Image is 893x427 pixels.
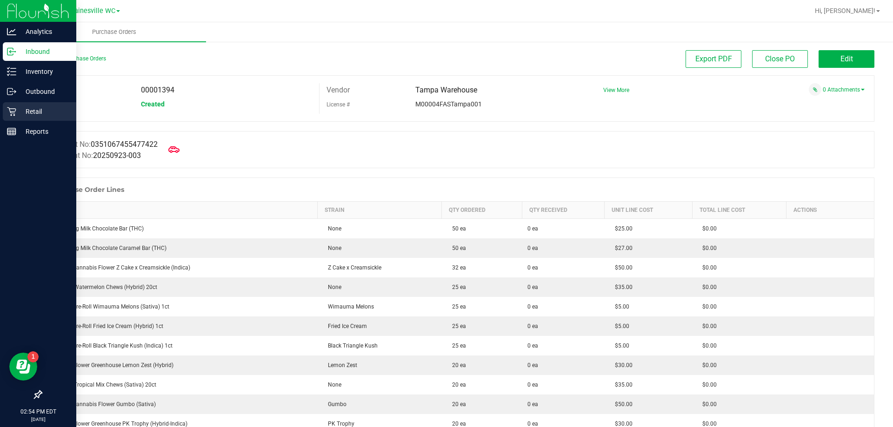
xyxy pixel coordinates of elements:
[698,401,717,407] span: $0.00
[610,381,633,388] span: $35.00
[610,303,629,310] span: $5.00
[141,85,174,94] span: 00001394
[447,245,466,251] span: 50 ea
[527,283,538,291] span: 0 ea
[16,126,72,137] p: Reports
[141,100,165,108] span: Created
[527,302,538,311] span: 0 ea
[698,225,717,232] span: $0.00
[819,50,874,68] button: Edit
[7,67,16,76] inline-svg: Inventory
[610,420,633,427] span: $30.00
[80,28,149,36] span: Purchase Orders
[47,342,312,350] div: FT 0.5g Pre-Roll Black Triangle Kush (Indica) 1ct
[323,264,381,271] span: Z Cake x Creamsickle
[447,323,466,329] span: 25 ea
[610,264,633,271] span: $50.00
[447,284,466,290] span: 25 ea
[527,244,538,252] span: 0 ea
[527,263,538,272] span: 0 ea
[93,151,141,160] span: 20250923-003
[7,107,16,116] inline-svg: Retail
[47,381,312,389] div: HT 5mg Tropical Mix Chews (Sativa) 20ct
[323,381,341,388] span: None
[27,351,39,362] iframe: Resource center unread badge
[527,400,538,408] span: 0 ea
[698,342,717,349] span: $0.00
[610,245,633,251] span: $27.00
[47,263,312,272] div: FT 3.5g Cannabis Flower Z Cake x Creamsickle (Indica)
[692,202,786,219] th: Total Line Cost
[527,322,538,330] span: 0 ea
[698,362,717,368] span: $0.00
[610,342,629,349] span: $5.00
[698,264,717,271] span: $0.00
[522,202,604,219] th: Qty Received
[527,342,538,350] span: 0 ea
[47,302,312,311] div: FT 0.5g Pre-Roll Wimauma Melons (Sativa) 1ct
[698,323,717,329] span: $0.00
[16,86,72,97] p: Outbound
[610,225,633,232] span: $25.00
[47,224,312,233] div: HT 100mg Milk Chocolate Bar (THC)
[51,186,124,193] h1: Purchase Order Lines
[698,245,717,251] span: $0.00
[47,361,312,369] div: FD 3.5g Flower Greenhouse Lemon Zest (Hybrid)
[610,284,633,290] span: $35.00
[4,407,72,416] p: 02:54 PM EDT
[9,353,37,381] iframe: Resource center
[610,362,633,368] span: $30.00
[447,420,466,427] span: 20 ea
[323,323,367,329] span: Fried Ice Cream
[22,22,206,42] a: Purchase Orders
[323,303,374,310] span: Wimauma Melons
[823,86,865,93] a: 0 Attachments
[7,127,16,136] inline-svg: Reports
[527,361,538,369] span: 0 ea
[7,27,16,36] inline-svg: Analytics
[327,83,350,97] label: Vendor
[70,7,115,15] span: Gainesville WC
[327,98,350,112] label: License #
[16,26,72,37] p: Analytics
[7,87,16,96] inline-svg: Outbound
[48,139,158,150] label: Manifest No:
[47,283,312,291] div: HT 5mg Watermelon Chews (Hybrid) 20ct
[786,202,874,219] th: Actions
[447,381,466,388] span: 20 ea
[165,140,183,159] span: Mark as Arrived
[698,420,717,427] span: $0.00
[603,87,629,93] a: View More
[447,401,466,407] span: 20 ea
[447,225,466,232] span: 50 ea
[415,85,477,94] span: Tampa Warehouse
[442,202,522,219] th: Qty Ordered
[7,47,16,56] inline-svg: Inbound
[47,322,312,330] div: FT 0.5g Pre-Roll Fried Ice Cream (Hybrid) 1ct
[16,46,72,57] p: Inbound
[698,303,717,310] span: $0.00
[323,225,341,232] span: None
[447,342,466,349] span: 25 ea
[695,54,732,63] span: Export PDF
[47,244,312,252] div: HT 100mg Milk Chocolate Caramel Bar (THC)
[809,83,821,96] span: Attach a document
[815,7,875,14] span: Hi, [PERSON_NAME]!
[527,381,538,389] span: 0 ea
[42,202,318,219] th: Item
[323,362,357,368] span: Lemon Zest
[318,202,442,219] th: Strain
[16,106,72,117] p: Retail
[323,284,341,290] span: None
[686,50,741,68] button: Export PDF
[323,342,378,349] span: Black Triangle Kush
[527,224,538,233] span: 0 ea
[698,284,717,290] span: $0.00
[610,401,633,407] span: $50.00
[447,362,466,368] span: 20 ea
[605,202,692,219] th: Unit Line Cost
[765,54,795,63] span: Close PO
[47,400,312,408] div: FT 3.5g Cannabis Flower Gumbo (Sativa)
